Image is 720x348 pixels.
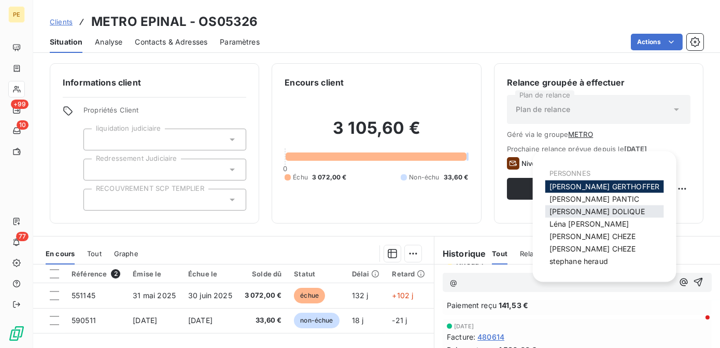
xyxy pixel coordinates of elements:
span: [PERSON_NAME] PANTIC [549,194,640,203]
img: Logo LeanPay [8,325,25,342]
span: Géré via le groupe [507,130,690,138]
span: Facture : [447,331,475,342]
span: Tout [492,249,507,258]
span: [DATE] [188,316,213,325]
div: Échue le [188,270,232,278]
div: Émise le [133,270,176,278]
a: Clients [50,17,73,27]
span: Non-échu [409,173,439,182]
input: Ajouter une valeur [92,195,101,204]
span: 2 [111,269,120,279]
span: 590511 [72,316,96,325]
div: Référence [72,269,120,279]
span: @ [450,278,457,287]
span: Contacts & Adresses [135,37,207,47]
button: Actions [631,34,683,50]
div: Retard [392,270,425,278]
span: Niveau 9 [521,159,550,168]
span: 30 juin 2025 [188,291,232,300]
input: Ajouter une valeur [92,135,101,144]
h6: Relance groupée à effectuer [507,76,690,89]
span: Graphe [114,249,138,258]
span: Prochaine relance prévue depuis le [507,145,690,153]
h3: METRO EPINAL - OS05326 [91,12,258,31]
span: 33,60 € [444,173,469,182]
span: 77 [16,232,29,241]
h6: Encours client [285,76,344,89]
span: [PERSON_NAME] CHEZE [549,232,636,241]
span: +102 j [392,291,413,300]
span: 0 [283,164,287,173]
span: [DATE] [454,323,474,329]
span: 33,60 € [245,315,282,326]
span: Léna [PERSON_NAME] [549,219,629,228]
span: En cours [46,249,75,258]
h6: Informations client [63,76,246,89]
span: non-échue [294,313,339,328]
span: 551145 [72,291,95,300]
button: Voir [507,178,670,200]
div: Délai [352,270,380,278]
span: Paramètres [220,37,260,47]
span: Situation [50,37,82,47]
span: [DATE] [624,145,647,153]
input: Ajouter une valeur [92,165,101,174]
span: stephane heraud [549,257,608,266]
span: 3 072,00 € [245,290,282,301]
span: 141,53 € [499,300,528,311]
span: Paiement reçu [447,300,497,311]
span: PERSONNES [549,169,590,177]
h2: 3 105,60 € [285,118,468,149]
span: Propriétés Client [83,106,246,120]
span: échue [294,288,325,303]
span: 10 [17,120,29,130]
span: Échu [293,173,308,182]
span: 480614 [477,331,504,342]
iframe: Intercom live chat [685,313,710,338]
div: Solde dû [245,270,282,278]
span: [PERSON_NAME] GERTHOFFER [549,182,660,191]
span: Analyse [95,37,122,47]
span: 132 j [352,291,369,300]
div: Statut [294,270,339,278]
span: 18 j [352,316,364,325]
div: PE [8,6,25,23]
span: 31 mai 2025 [133,291,176,300]
span: Tout [87,249,102,258]
span: [DATE] [133,316,157,325]
span: [PERSON_NAME] CHEZE [549,244,636,253]
button: METRO [568,130,593,138]
span: 3 072,00 € [312,173,347,182]
h6: Historique [434,247,486,260]
span: [PERSON_NAME] DOLIQUE [549,207,645,216]
span: +99 [11,100,29,109]
span: -21 j [392,316,407,325]
span: Voir [519,185,647,193]
span: Clients [50,18,73,26]
span: Plan de relance [516,104,570,115]
span: Relances [520,249,549,258]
